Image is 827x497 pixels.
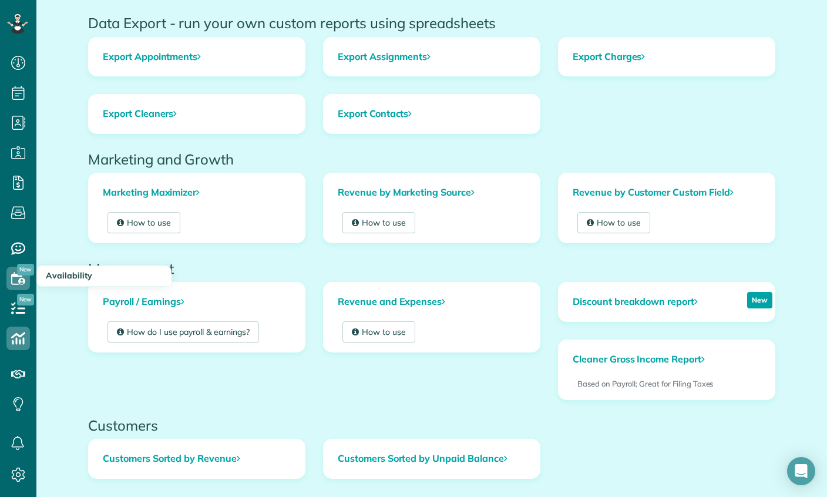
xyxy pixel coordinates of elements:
[324,38,540,76] a: Export Assignments
[107,321,259,342] a: How do I use payroll & earnings?
[324,173,540,212] a: Revenue by Marketing Source
[577,378,756,389] p: Based on Payroll; Great for Filing Taxes
[88,15,775,31] h2: Data Export - run your own custom reports using spreadsheets
[17,264,34,276] span: New
[577,212,650,233] a: How to use
[89,173,305,212] a: Marketing Maximizer
[559,340,719,379] a: Cleaner Gross Income Report
[559,38,775,76] a: Export Charges
[324,95,540,133] a: Export Contacts
[88,418,775,433] h2: Customers
[88,152,775,167] h2: Marketing and Growth
[324,439,540,478] a: Customers Sorted by Unpaid Balance
[17,294,34,305] span: New
[89,95,305,133] a: Export Cleaners
[89,283,305,321] a: Payroll / Earnings
[89,38,305,76] a: Export Appointments
[324,283,540,321] a: Revenue and Expenses
[787,457,815,485] div: Open Intercom Messenger
[89,439,305,478] a: Customers Sorted by Revenue
[107,212,180,233] a: How to use
[342,212,415,233] a: How to use
[88,261,775,276] h2: Management
[46,270,92,281] span: Availability
[747,292,772,308] p: New
[342,321,415,342] a: How to use
[559,283,712,321] a: Discount breakdown report
[559,173,775,212] a: Revenue by Customer Custom Field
